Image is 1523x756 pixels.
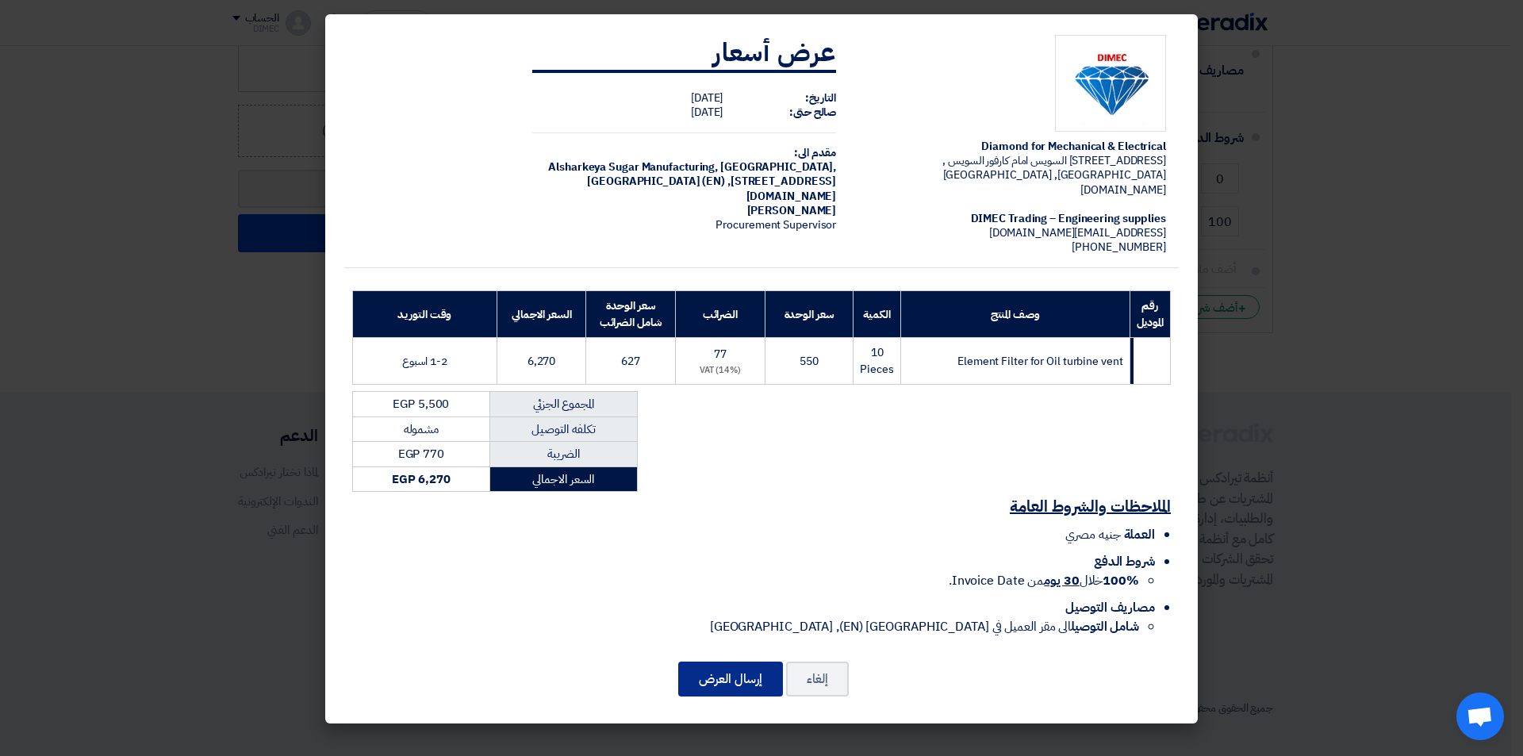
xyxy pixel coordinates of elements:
[747,202,837,219] span: [PERSON_NAME]
[548,159,718,175] span: Alsharkeya Sugar Manufacturing,
[800,353,819,370] span: 550
[765,291,854,338] th: سعر الوحدة
[392,470,451,488] strong: EGP 6,270
[402,353,447,370] span: 1-2 اسبوع
[352,617,1139,636] li: الى مقر العميل في [GEOGRAPHIC_DATA] (EN), [GEOGRAPHIC_DATA]
[1044,571,1079,590] u: 30 يوم
[786,662,849,697] button: إلغاء
[489,442,637,467] td: الضريبة
[587,159,836,204] span: [GEOGRAPHIC_DATA], [GEOGRAPHIC_DATA] (EN) ,[STREET_ADDRESS][DOMAIN_NAME]
[489,416,637,442] td: تكلفه التوصيل
[789,104,836,121] strong: صالح حتى:
[1065,525,1120,544] span: جنيه مصري
[353,392,490,417] td: EGP 5,500
[497,291,585,338] th: السعر الاجمالي
[489,466,637,492] td: السعر الاجمالي
[678,662,783,697] button: إرسال العرض
[1456,693,1504,740] div: Open chat
[1080,182,1166,198] span: [DOMAIN_NAME]
[404,420,439,438] span: مشموله
[1124,525,1155,544] span: العملة
[1010,494,1171,518] u: الملاحظات والشروط العامة
[861,212,1166,226] div: DIMEC Trading – Engineering supplies
[489,392,637,417] td: المجموع الجزئي
[715,217,836,233] span: Procurement Supervisor
[861,140,1166,154] div: Diamond for Mechanical & Electrical
[805,90,836,106] strong: التاريخ:
[1072,239,1166,255] span: [PHONE_NUMBER]
[621,353,640,370] span: 627
[586,291,676,338] th: سعر الوحدة شامل الضرائب
[949,571,1139,590] span: خلال من Invoice Date.
[957,353,1123,370] span: Element Filter for Oil turbine vent
[398,445,444,462] span: EGP 770
[1103,571,1139,590] strong: 100%
[900,291,1130,338] th: وصف المنتج
[682,364,758,378] div: (14%) VAT
[713,33,836,71] strong: عرض أسعار
[989,224,1166,241] span: [EMAIL_ADDRESS][DOMAIN_NAME]
[1094,552,1155,571] span: شروط الدفع
[860,344,893,378] span: 10 Pieces
[527,353,556,370] span: 6,270
[691,90,723,106] span: [DATE]
[1130,291,1170,338] th: رقم الموديل
[854,291,900,338] th: الكمية
[714,346,727,363] span: 77
[353,291,497,338] th: وقت التوريد
[1055,35,1166,132] img: Company Logo
[1071,617,1139,636] strong: شامل التوصيل
[794,144,836,161] strong: مقدم الى:
[942,152,1166,183] span: [STREET_ADDRESS] السويس امام كارفور السويس , [GEOGRAPHIC_DATA], [GEOGRAPHIC_DATA]
[1065,598,1155,617] span: مصاريف التوصيل
[691,104,723,121] span: [DATE]
[675,291,765,338] th: الضرائب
